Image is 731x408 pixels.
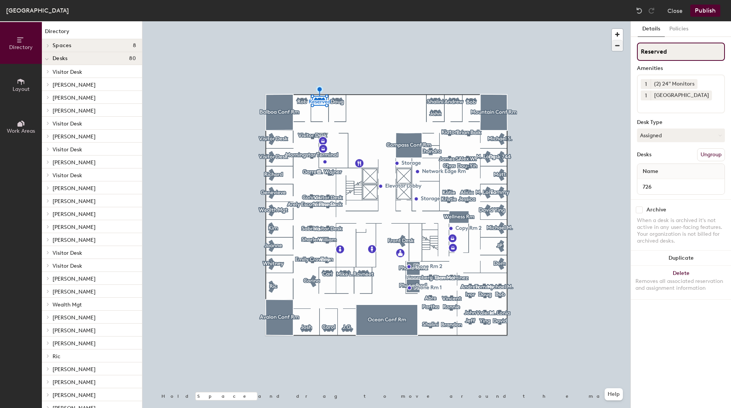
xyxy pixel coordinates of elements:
span: Visitor Desk [53,69,82,75]
div: Archive [646,207,666,213]
div: Removes all associated reservation and assignment information [635,278,726,292]
button: Policies [665,21,693,37]
span: [PERSON_NAME] [53,185,96,192]
span: 1 [645,92,647,100]
span: Visitor Desk [53,121,82,127]
div: (2) 24" Monitors [651,79,697,89]
button: 1 [641,79,651,89]
button: Duplicate [631,251,731,266]
span: Visitor Desk [53,172,82,179]
button: Publish [690,5,720,17]
button: 1 [641,90,651,100]
button: Assigned [637,129,725,142]
span: Visitor Desk [53,250,82,256]
span: Name [639,165,662,178]
span: Layout [13,86,30,92]
div: [GEOGRAPHIC_DATA] [6,6,69,15]
span: Desks [53,56,67,62]
span: [PERSON_NAME] [53,340,96,347]
span: [PERSON_NAME] [53,392,96,398]
h1: Directory [42,27,142,39]
span: 1 [645,80,647,88]
span: 8 [133,43,136,49]
span: Spaces [53,43,72,49]
button: Ungroup [697,148,725,161]
span: [PERSON_NAME] [53,379,96,386]
img: Redo [648,7,655,14]
span: [PERSON_NAME] [53,198,96,205]
span: [PERSON_NAME] [53,108,96,114]
div: When a desk is archived it's not active in any user-facing features. Your organization is not bil... [637,217,725,244]
img: Undo [635,7,643,14]
span: Visitor Desk [53,263,82,269]
span: [PERSON_NAME] [53,289,96,295]
div: Amenities [637,65,725,71]
span: Ric [53,353,61,360]
span: Visitor Desk [53,146,82,153]
span: [PERSON_NAME] [53,366,96,373]
button: DeleteRemoves all associated reservation and assignment information [631,266,731,299]
span: Directory [9,44,33,51]
span: [PERSON_NAME] [53,224,96,230]
button: Details [638,21,665,37]
input: Unnamed desk [639,181,723,192]
span: 80 [129,56,136,62]
span: [PERSON_NAME] [53,211,96,217]
div: Desk Type [637,119,725,125]
button: Close [667,5,683,17]
button: Help [605,388,623,400]
span: [PERSON_NAME] [53,314,96,321]
div: [GEOGRAPHIC_DATA] [651,90,712,100]
span: [PERSON_NAME] [53,133,96,140]
span: [PERSON_NAME] [53,237,96,243]
span: [PERSON_NAME] [53,82,96,88]
span: Work Areas [7,128,35,134]
span: [PERSON_NAME] [53,327,96,334]
div: Desks [637,152,651,158]
span: [PERSON_NAME] [53,95,96,101]
span: [PERSON_NAME] [53,276,96,282]
span: [PERSON_NAME] [53,159,96,166]
span: Wealth Mgt [53,302,82,308]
